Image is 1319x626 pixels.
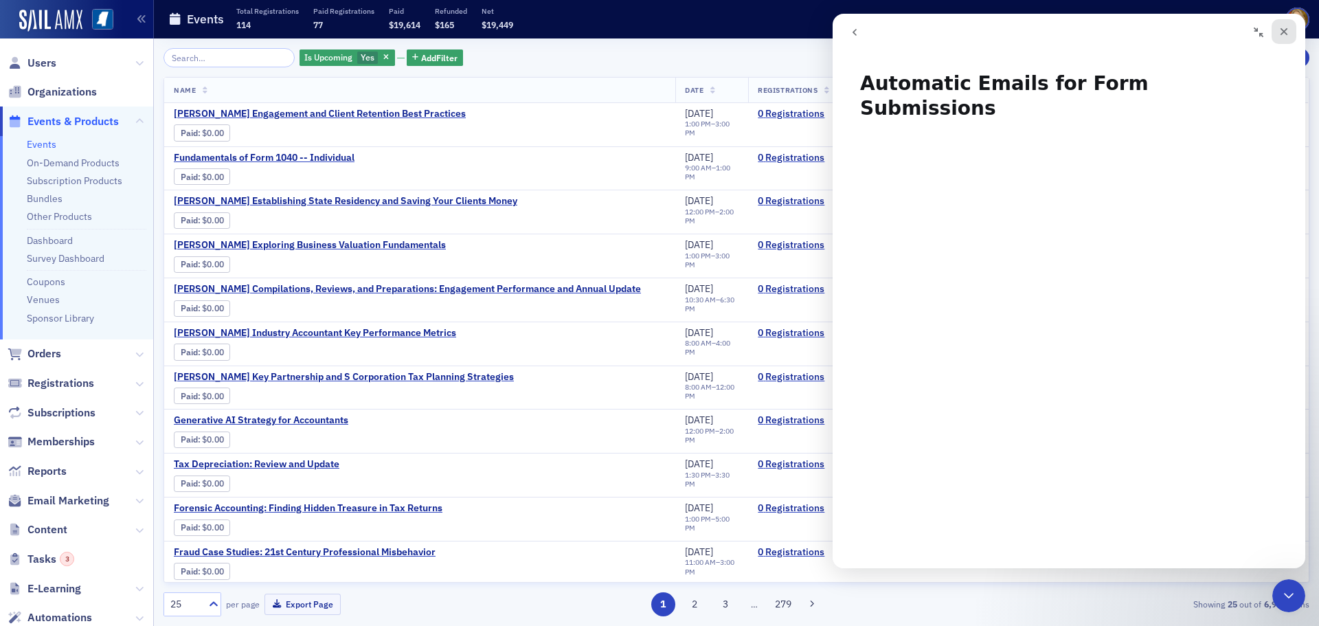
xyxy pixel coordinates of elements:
a: Paid [181,391,198,401]
a: Memberships [8,434,95,449]
span: Reports [27,464,67,479]
input: Search… [164,48,295,67]
a: Other Products [27,210,92,223]
span: [DATE] [685,151,713,164]
div: – [685,164,739,181]
span: [DATE] [685,326,713,339]
span: Automations [27,610,92,625]
a: Orders [8,346,61,361]
iframe: Intercom live chat [833,14,1305,568]
div: 3 [60,552,74,566]
span: $0.00 [202,391,224,401]
p: Total Registrations [236,6,299,16]
a: Dashboard [27,234,73,247]
a: Forensic Accounting: Finding Hidden Treasure in Tax Returns [174,502,442,515]
button: Export Page [264,594,341,615]
a: On-Demand Products [27,157,120,169]
div: – [685,208,739,225]
span: : [181,215,202,225]
div: Paid: 0 - $0 [174,256,230,273]
span: $0.00 [202,566,224,577]
span: Add Filter [421,52,458,64]
span: [DATE] [685,194,713,207]
div: – [685,558,739,576]
span: $19,614 [389,19,420,30]
span: Fraud Case Studies: 21st Century Professional Misbehavior [174,546,436,559]
a: Paid [181,128,198,138]
a: 0 Registrations [758,152,829,164]
a: [PERSON_NAME] Key Partnership and S Corporation Tax Planning Strategies [174,371,514,383]
span: $0.00 [202,215,224,225]
span: : [181,172,202,182]
span: $0.00 [202,128,224,138]
time: 11:00 AM [685,557,716,567]
h1: Events [187,11,224,27]
div: Paid: 0 - $0 [174,563,230,579]
button: 1 [651,592,675,616]
span: $0.00 [202,259,224,269]
img: SailAMX [19,10,82,32]
a: Tasks3 [8,552,74,567]
a: 0 Registrations [758,195,829,208]
a: Paid [181,215,198,225]
span: 77 [313,19,323,30]
div: Showing out of items [937,598,1309,610]
a: Fundamentals of Form 1040 -- Individual [174,152,405,164]
div: Support [1132,13,1180,25]
p: Net [482,6,513,16]
button: AddFilter [407,49,463,67]
div: Paid: 0 - $0 [174,212,230,229]
span: : [181,259,202,269]
span: Registrations [758,85,818,95]
span: $165 [435,19,454,30]
div: – [685,339,739,357]
a: Survey Dashboard [27,252,104,265]
time: 4:00 PM [685,338,730,357]
strong: 6,972 [1261,598,1288,610]
button: 279 [771,592,796,616]
label: per page [226,598,260,610]
span: Users [27,56,56,71]
a: 0 Registrations [758,371,829,383]
span: [DATE] [685,238,713,251]
span: Tax Depreciation: Review and Update [174,458,405,471]
a: Paid [181,259,198,269]
a: Paid [181,434,198,445]
a: Bundles [27,192,63,205]
span: Email Marketing [27,493,109,508]
time: 3:30 PM [685,470,730,489]
span: Surgent's Industry Accountant Key Performance Metrics [174,327,456,339]
strong: 25 [1225,598,1239,610]
a: Paid [181,478,198,489]
div: Paid: 0 - $0 [174,300,230,317]
a: Paid [181,347,198,357]
a: Reports [8,464,67,479]
span: [DATE] [685,458,713,470]
span: [DATE] [685,414,713,426]
a: Organizations [8,85,97,100]
time: 8:00 AM [685,338,712,348]
time: 1:00 PM [685,251,711,260]
a: Content [8,522,67,537]
time: 3:00 PM [685,557,734,576]
span: : [181,303,202,313]
a: Paid [181,303,198,313]
span: Surgent's Establishing State Residency and Saving Your Clients Money [174,195,517,208]
div: Paid: 0 - $0 [174,388,230,404]
a: [PERSON_NAME] Compilations, Reviews, and Preparations: Engagement Performance and Annual Update [174,283,641,295]
a: 0 Registrations [758,327,829,339]
a: 0 Registrations [758,546,829,559]
a: View Homepage [82,9,113,32]
span: Date [685,85,703,95]
time: 5:00 PM [685,514,730,533]
div: 25 [170,597,201,612]
span: : [181,566,202,577]
div: – [685,251,739,269]
a: Registrations [8,376,94,391]
a: Subscription Products [27,175,122,187]
span: Memberships [27,434,95,449]
div: – [685,427,739,445]
span: : [181,434,202,445]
